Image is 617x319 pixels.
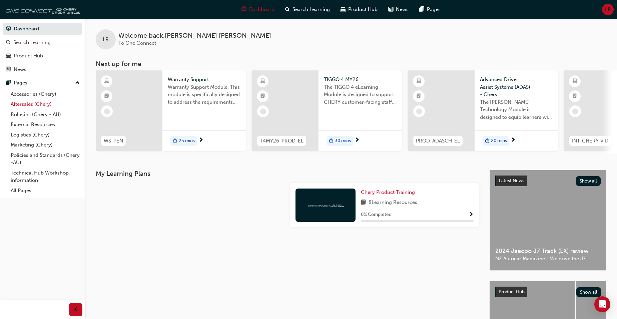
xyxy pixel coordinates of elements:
[572,108,578,114] span: learningRecordVerb_NONE-icon
[388,5,393,14] span: news-icon
[73,306,78,314] span: prev-icon
[104,92,109,101] span: booktick-icon
[8,186,82,196] a: All Pages
[8,168,82,186] a: Technical Hub Workshop information
[495,255,601,263] span: NZ Autocar Magazine - We drive the J7.
[3,21,82,77] button: DashboardSearch LearningProduct HubNews
[3,77,82,89] button: Pages
[104,77,109,86] span: learningResourceType_ELEARNING-icon
[3,63,82,76] a: News
[499,289,525,295] span: Product Hub
[198,137,203,143] span: next-icon
[511,137,516,143] span: next-icon
[6,40,11,46] span: search-icon
[118,32,271,40] span: Welcome back , [PERSON_NAME] [PERSON_NAME]
[8,109,82,120] a: Bulletins (Chery - AU)
[6,26,11,32] span: guage-icon
[8,150,82,168] a: Policies and Standards (Chery -AU)
[307,202,344,208] img: oneconnect
[3,50,82,62] a: Product Hub
[469,212,474,218] span: Show Progress
[260,92,265,101] span: booktick-icon
[3,3,80,16] img: oneconnect
[427,6,441,13] span: Pages
[3,36,82,49] a: Search Learning
[324,83,397,106] span: The TIGGO 4 eLearning Module is designed to support CHERY customer-facing staff with the product ...
[252,70,402,151] a: T4MY26-PROD-ELTIGGO 4 MY26The TIGGO 4 eLearning Module is designed to support CHERY customer-faci...
[6,67,11,73] span: news-icon
[104,137,123,145] span: WS-PEN
[602,4,614,15] button: LR
[499,178,524,184] span: Latest News
[408,70,558,151] a: PROD-ADASCH-ELAdvanced Driver Assist Systems (ADAS) - CheryThe [PERSON_NAME] Technology Module is...
[383,3,414,16] a: news-iconNews
[8,99,82,109] a: Aftersales (Chery)
[173,137,177,145] span: duration-icon
[335,137,351,145] span: 30 mins
[168,83,240,106] span: Warranty Support Module. This module is specifically designed to address the requirements and pro...
[414,3,446,16] a: pages-iconPages
[480,76,553,98] span: Advanced Driver Assist Systems (ADAS) - Chery
[348,6,378,13] span: Product Hub
[416,137,460,145] span: PROD-ADASCH-EL
[14,66,26,73] div: News
[118,40,156,46] span: To One Connect
[168,76,240,83] span: Warranty Support
[292,6,330,13] span: Search Learning
[236,3,280,16] a: guage-iconDashboard
[416,108,422,114] span: learningRecordVerb_NONE-icon
[576,287,601,297] button: Show all
[572,137,608,145] span: INT-CHERY-VID
[605,6,611,13] span: LR
[417,77,421,86] span: learningResourceType_ELEARNING-icon
[179,137,195,145] span: 25 mins
[361,189,418,196] a: Chery Product Training
[490,170,606,271] a: Latest NewsShow all2024 Jaecoo J7 Track (EX) reviewNZ Autocar Magazine - We drive the J7.
[8,119,82,130] a: External Resources
[573,92,577,101] span: booktick-icon
[85,60,617,68] h3: Next up for me
[573,77,577,86] span: learningResourceType_ELEARNING-icon
[491,137,507,145] span: 20 mins
[14,52,43,60] div: Product Hub
[469,211,474,219] button: Show Progress
[6,53,11,59] span: car-icon
[75,79,80,87] span: up-icon
[417,92,421,101] span: booktick-icon
[480,98,553,121] span: The [PERSON_NAME] Technology Module is designed to equip learners with essential knowledge about ...
[13,39,51,46] div: Search Learning
[576,176,601,186] button: Show all
[8,89,82,99] a: Accessories (Chery)
[495,247,601,255] span: 2024 Jaecoo J7 Track (EX) review
[324,76,397,83] span: TIGGO 4 MY26
[335,3,383,16] a: car-iconProduct Hub
[285,5,290,14] span: search-icon
[485,137,490,145] span: duration-icon
[104,108,110,114] span: learningRecordVerb_NONE-icon
[495,176,601,186] a: Latest NewsShow all
[3,23,82,35] a: Dashboard
[14,79,27,87] div: Pages
[495,287,601,297] a: Product HubShow all
[419,5,424,14] span: pages-icon
[396,6,409,13] span: News
[361,211,392,219] span: 0 % Completed
[260,108,266,114] span: learningRecordVerb_NONE-icon
[361,189,415,195] span: Chery Product Training
[6,80,11,86] span: pages-icon
[8,130,82,140] a: Logistics (Chery)
[241,5,246,14] span: guage-icon
[96,70,246,151] a: WS-PENWarranty SupportWarranty Support Module. This module is specifically designed to address th...
[249,6,274,13] span: Dashboard
[341,5,346,14] span: car-icon
[594,296,610,312] div: Open Intercom Messenger
[369,199,417,207] span: 8 Learning Resources
[280,3,335,16] a: search-iconSearch Learning
[361,199,366,207] span: book-icon
[96,170,479,178] h3: My Learning Plans
[260,77,265,86] span: learningResourceType_ELEARNING-icon
[355,137,360,143] span: next-icon
[103,36,109,43] span: LR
